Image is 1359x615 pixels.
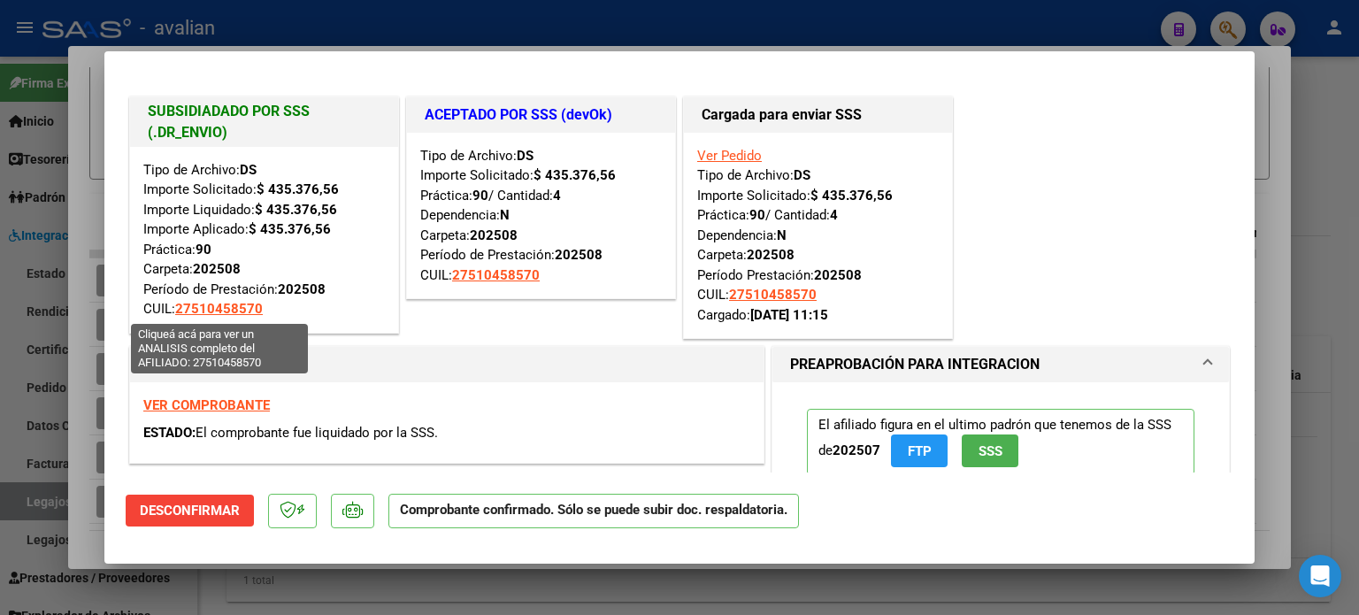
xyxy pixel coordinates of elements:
[962,434,1018,467] button: SSS
[140,503,240,519] span: Desconfirmar
[908,443,932,459] span: FTP
[425,104,657,126] h1: ACEPTADO POR SSS (devOk)
[143,425,196,441] span: ESTADO:
[278,281,326,297] strong: 202508
[979,443,1002,459] span: SSS
[810,188,893,204] strong: $ 435.376,56
[772,347,1229,382] mat-expansion-panel-header: PREAPROBACIÓN PARA INTEGRACION
[196,242,211,258] strong: 90
[470,227,518,243] strong: 202508
[196,425,438,441] span: El comprobante fue liquidado por la SSS.
[750,307,828,323] strong: [DATE] 11:15
[777,227,787,243] strong: N
[555,247,603,263] strong: 202508
[148,101,380,143] h1: SUBSIDIADADO POR SSS (.DR_ENVIO)
[702,104,934,126] h1: Cargada para enviar SSS
[500,207,510,223] strong: N
[729,287,817,303] span: 27510458570
[143,160,385,319] div: Tipo de Archivo: Importe Solicitado: Importe Liquidado: Importe Aplicado: Práctica: Carpeta: Perí...
[833,442,880,458] strong: 202507
[255,202,337,218] strong: $ 435.376,56
[697,146,939,326] div: Tipo de Archivo: Importe Solicitado: Práctica: / Cantidad: Dependencia: Carpeta: Período Prestaci...
[249,221,331,237] strong: $ 435.376,56
[747,247,795,263] strong: 202508
[749,207,765,223] strong: 90
[452,267,540,283] span: 27510458570
[1299,555,1341,597] div: Open Intercom Messenger
[790,354,1040,375] h1: PREAPROBACIÓN PARA INTEGRACION
[814,267,862,283] strong: 202508
[794,167,810,183] strong: DS
[388,494,799,528] p: Comprobante confirmado. Sólo se puede subir doc. respaldatoria.
[257,181,339,197] strong: $ 435.376,56
[240,162,257,178] strong: DS
[517,148,534,164] strong: DS
[143,397,270,413] a: VER COMPROBANTE
[472,188,488,204] strong: 90
[148,356,251,373] strong: COMPROBANTE
[534,167,616,183] strong: $ 435.376,56
[891,434,948,467] button: FTP
[553,188,561,204] strong: 4
[175,301,263,317] span: 27510458570
[420,146,662,286] div: Tipo de Archivo: Importe Solicitado: Práctica: / Cantidad: Dependencia: Carpeta: Período de Prest...
[193,261,241,277] strong: 202508
[697,148,762,164] a: Ver Pedido
[807,409,1194,475] p: El afiliado figura en el ultimo padrón que tenemos de la SSS de
[126,495,254,527] button: Desconfirmar
[830,207,838,223] strong: 4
